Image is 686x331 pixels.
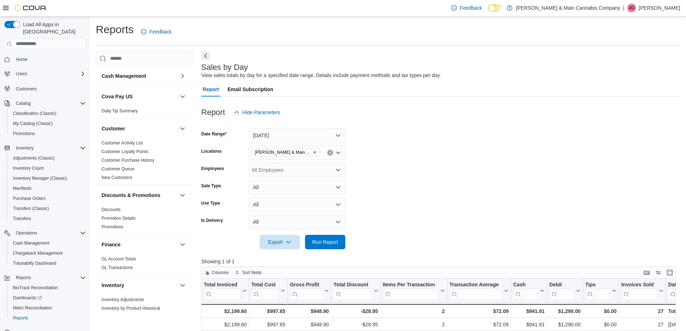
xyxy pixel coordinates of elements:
div: Tips [585,282,611,288]
img: Cova [14,4,47,12]
span: Customer Purchase History [102,157,154,163]
div: Cash [513,282,539,288]
a: Inventory by Product Historical [102,306,160,311]
div: Gross Profit [290,282,323,300]
button: Customers [1,83,89,94]
span: Reports [10,314,86,322]
span: Dashboards [13,295,42,301]
button: Run Report [305,235,345,249]
button: Classification (Classic) [7,108,89,118]
button: Cash Management [102,72,177,80]
span: Promotions [13,131,35,137]
a: Transfers [10,214,34,223]
div: Items Per Transaction [382,282,439,300]
div: Items Per Transaction [382,282,439,288]
span: Inventory by Product Historical [102,305,160,311]
button: Operations [1,228,89,238]
button: Inventory [178,281,187,290]
button: Transfers (Classic) [7,203,89,214]
button: Invoices Sold [621,282,663,300]
button: Purchase Orders [7,193,89,203]
span: Inventory Count [13,165,44,171]
span: Export [264,235,296,249]
button: Keyboard shortcuts [642,268,651,277]
div: 2 [382,320,445,329]
button: Items Per Transaction [382,282,445,300]
button: Reports [1,273,89,283]
p: | [623,4,624,12]
button: My Catalog (Classic) [7,118,89,129]
span: My Catalog (Classic) [13,121,53,126]
div: 2 [382,307,445,316]
label: Sale Type [201,183,221,189]
span: Inventory Manager (Classic) [13,175,67,181]
button: Metrc Reconciliation [7,303,89,313]
div: $997.65 [251,320,285,329]
input: Dark Mode [488,4,503,12]
button: Inventory [102,282,177,289]
div: Total Discount [333,282,372,288]
span: Users [13,70,86,78]
span: Daily Tip Summary [102,108,138,114]
span: Reports [13,315,28,321]
span: Purchase Orders [10,194,86,203]
a: GL Transactions [102,265,133,270]
span: Promotions [10,129,86,138]
button: Catalog [1,98,89,108]
h3: Discounts & Promotions [102,192,160,199]
div: Invoices Sold [621,282,658,288]
label: Locations [201,148,222,154]
a: Dashboards [7,293,89,303]
a: Traceabilty Dashboard [10,259,59,268]
a: Dashboards [10,294,45,302]
a: New Customers [102,175,132,180]
div: Discounts & Promotions [96,205,193,234]
a: My Catalog (Classic) [10,119,56,128]
h3: Inventory [102,282,124,289]
div: Transaction Average [449,282,503,288]
span: Reports [13,273,86,282]
span: Adjustments (Classic) [10,154,86,162]
span: Promotion Details [102,215,136,221]
button: Total Invoiced [204,282,247,300]
button: Cash [513,282,544,300]
span: Transfers (Classic) [10,204,86,213]
button: Discounts & Promotions [102,192,177,199]
span: Discounts [102,207,121,213]
a: Customer Purchase History [102,158,154,163]
button: Inventory [1,143,89,153]
span: Catalog [13,99,86,108]
span: Operations [13,229,86,237]
span: Catalog [16,100,31,106]
span: Customer Queue [102,166,134,172]
span: My Catalog (Classic) [10,119,86,128]
a: Home [13,55,30,64]
label: Use Type [201,200,220,206]
span: Customers [16,86,37,92]
span: Inventory [16,145,33,151]
a: BioTrack Reconciliation [10,283,61,292]
button: Customer [102,125,177,132]
button: Adjustments (Classic) [7,153,89,163]
div: $0.00 [585,320,616,329]
span: Transfers [10,214,86,223]
a: Customers [13,85,40,93]
span: Chargeback Management [13,250,63,256]
a: Customer Queue [102,166,134,171]
button: Promotions [7,129,89,139]
a: Inventory Adjustments [102,297,144,302]
button: Transfers [7,214,89,224]
div: Invoices Sold [621,282,658,300]
button: All [249,180,345,194]
div: Tips [585,282,611,300]
span: Cash Management [10,239,86,247]
span: Hide Parameters [242,109,280,116]
button: Debit [549,282,580,300]
div: Total Discount [333,282,372,300]
button: Operations [13,229,40,237]
button: Inventory [13,144,36,152]
h3: Sales by Day [201,63,248,72]
button: [DATE] [249,128,345,143]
